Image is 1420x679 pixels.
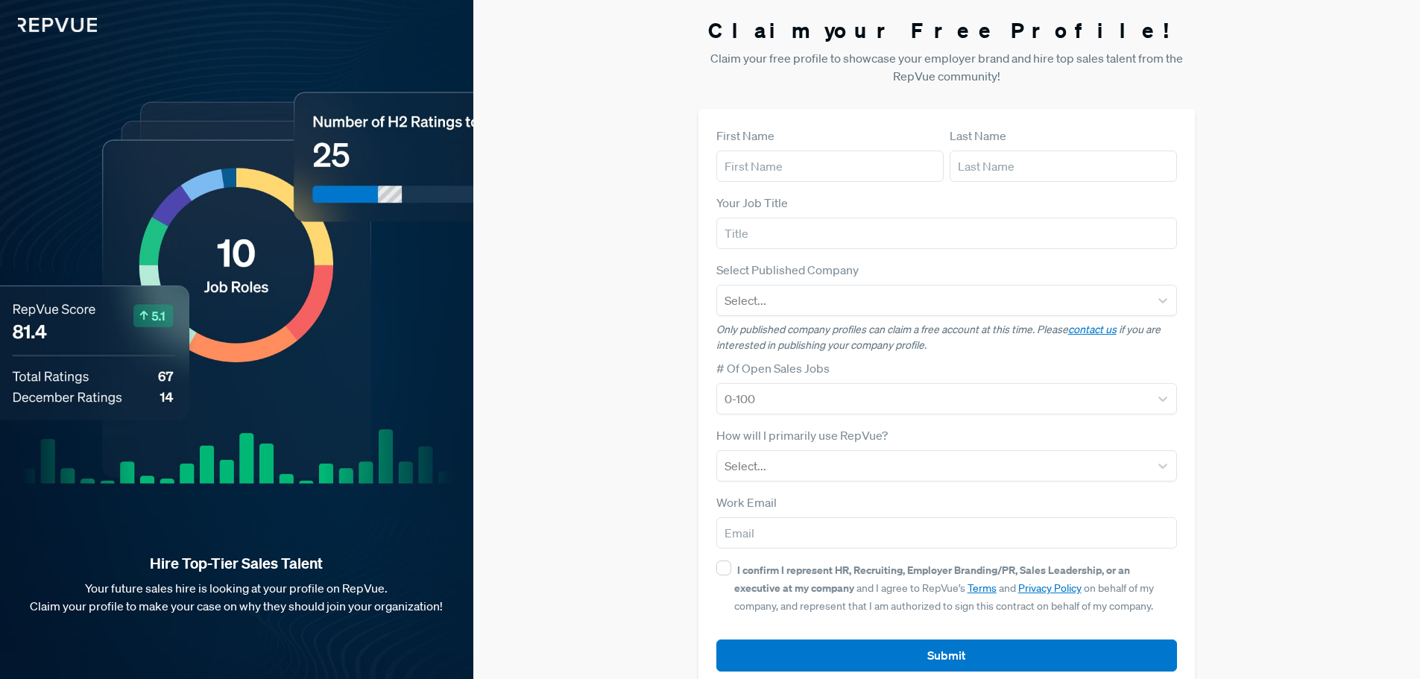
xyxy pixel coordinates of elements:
label: First Name [716,127,774,145]
label: Last Name [950,127,1006,145]
a: contact us [1068,323,1117,336]
a: Terms [968,581,997,595]
label: Work Email [716,493,777,511]
p: Your future sales hire is looking at your profile on RepVue. Claim your profile to make your case... [24,579,449,615]
button: Submit [716,639,1178,672]
input: Email [716,517,1178,549]
label: # Of Open Sales Jobs [716,359,830,377]
strong: I confirm I represent HR, Recruiting, Employer Branding/PR, Sales Leadership, or an executive at ... [734,563,1130,595]
label: Your Job Title [716,194,788,212]
label: How will I primarily use RepVue? [716,426,888,444]
input: Title [716,218,1178,249]
a: Privacy Policy [1018,581,1082,595]
input: Last Name [950,151,1177,182]
p: Claim your free profile to showcase your employer brand and hire top sales talent from the RepVue... [698,49,1196,85]
p: Only published company profiles can claim a free account at this time. Please if you are interest... [716,322,1178,353]
label: Select Published Company [716,261,859,279]
span: and I agree to RepVue’s and on behalf of my company, and represent that I am authorized to sign t... [734,563,1154,613]
h3: Claim your Free Profile! [698,18,1196,43]
strong: Hire Top-Tier Sales Talent [24,554,449,573]
input: First Name [716,151,944,182]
